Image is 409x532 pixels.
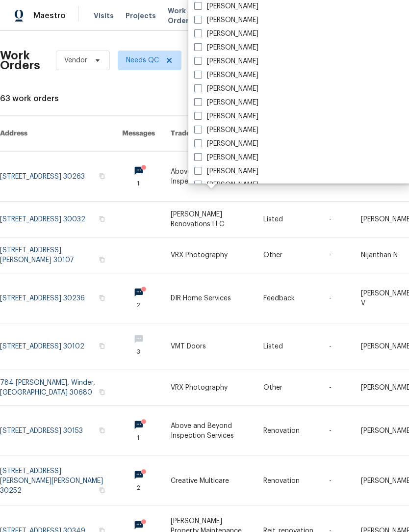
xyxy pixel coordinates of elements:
label: [PERSON_NAME] [194,1,258,11]
label: [PERSON_NAME] [194,56,258,66]
span: Vendor [64,55,87,65]
label: [PERSON_NAME] [194,180,258,190]
td: - [321,273,353,323]
span: Needs QC [126,55,159,65]
td: - [321,202,353,238]
td: - [321,370,353,406]
td: Other [256,370,321,406]
td: - [321,238,353,273]
label: [PERSON_NAME] [194,29,258,39]
label: [PERSON_NAME] [194,43,258,53]
button: Copy Address [98,293,106,302]
td: Above and Beyond Inspection Services [163,152,256,202]
label: [PERSON_NAME] [194,139,258,149]
button: Copy Address [98,214,106,223]
td: - [321,456,353,506]
td: Other [256,238,321,273]
td: Listed [256,202,321,238]
label: [PERSON_NAME] [194,153,258,162]
td: VRX Photography [163,370,256,406]
button: Copy Address [98,342,106,350]
span: Projects [126,11,156,21]
td: [PERSON_NAME] Renovations LLC [163,202,256,238]
label: [PERSON_NAME] [194,111,258,121]
button: Copy Address [98,172,106,181]
td: Listed [256,323,321,370]
label: [PERSON_NAME] [194,125,258,135]
td: Renovation [256,406,321,456]
td: - [321,406,353,456]
label: [PERSON_NAME] [194,166,258,176]
label: [PERSON_NAME] [194,15,258,25]
td: - [321,323,353,370]
td: Creative Multicare [163,456,256,506]
td: VMT Doors [163,323,256,370]
label: [PERSON_NAME] [194,84,258,94]
td: VRX Photography [163,238,256,273]
button: Copy Address [98,255,106,264]
button: Copy Address [98,486,106,495]
th: Messages [114,116,163,152]
td: Feedback [256,273,321,323]
span: Work Orders [168,6,193,26]
td: Renovation [256,456,321,506]
button: Copy Address [98,426,106,435]
span: Visits [94,11,114,21]
td: DIR Home Services [163,273,256,323]
span: Maestro [33,11,66,21]
label: [PERSON_NAME] [194,98,258,107]
button: Copy Address [98,388,106,397]
th: Trade Partner [163,116,256,152]
td: Above and Beyond Inspection Services [163,406,256,456]
label: [PERSON_NAME] [194,70,258,80]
